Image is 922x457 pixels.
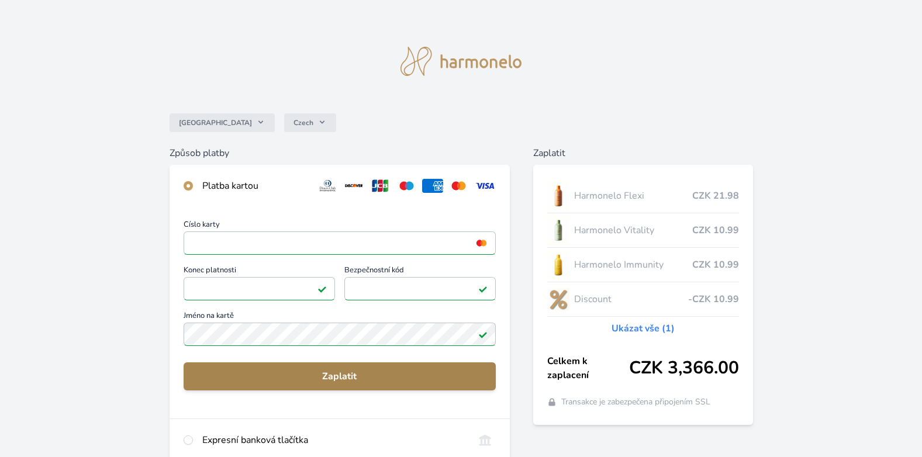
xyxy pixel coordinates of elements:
[574,258,692,272] span: Harmonelo Immunity
[478,284,488,293] img: Platné pole
[202,433,465,447] div: Expresní banková tlačítka
[284,113,336,132] button: Czech
[370,179,391,193] img: jcb.svg
[179,118,252,127] span: [GEOGRAPHIC_DATA]
[612,321,675,335] a: Ukázat vše (1)
[547,285,569,314] img: discount-lo.png
[574,189,692,203] span: Harmonelo Flexi
[184,312,496,323] span: Jméno na kartě
[396,179,417,193] img: maestro.svg
[317,284,327,293] img: Platné pole
[422,179,444,193] img: amex.svg
[193,369,487,383] span: Zaplatit
[574,223,692,237] span: Harmonelo Vitality
[692,258,739,272] span: CZK 10.99
[184,323,496,346] input: Jméno na kartěPlatné pole
[189,281,330,297] iframe: Iframe pro datum vypršení platnosti
[547,354,629,382] span: Celkem k zaplacení
[313,283,329,294] img: Konec platnosti
[692,189,739,203] span: CZK 21.98
[547,250,569,279] img: IMMUNITY_se_stinem_x-lo.jpg
[547,216,569,245] img: CLEAN_VITALITY_se_stinem_x-lo.jpg
[343,179,365,193] img: discover.svg
[184,221,496,231] span: Číslo karty
[474,179,496,193] img: visa.svg
[448,179,469,193] img: mc.svg
[317,179,339,193] img: diners.svg
[688,292,739,306] span: -CZK 10.99
[344,266,496,277] span: Bezpečnostní kód
[474,433,496,447] img: onlineBanking_CZ.svg
[189,235,491,251] iframe: Iframe pro číslo karty
[478,330,488,339] img: Platné pole
[533,146,752,160] h6: Zaplatit
[474,238,489,248] img: mc
[629,358,739,379] span: CZK 3,366.00
[202,179,308,193] div: Platba kartou
[170,113,275,132] button: [GEOGRAPHIC_DATA]
[692,223,739,237] span: CZK 10.99
[547,181,569,210] img: CLEAN_FLEXI_se_stinem_x-hi_(1)-lo.jpg
[293,118,313,127] span: Czech
[574,292,688,306] span: Discount
[184,362,496,390] button: Zaplatit
[350,281,491,297] iframe: Iframe pro bezpečnostní kód
[184,266,335,277] span: Konec platnosti
[170,146,510,160] h6: Způsob platby
[400,47,522,76] img: logo.svg
[561,396,710,408] span: Transakce je zabezpečena připojením SSL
